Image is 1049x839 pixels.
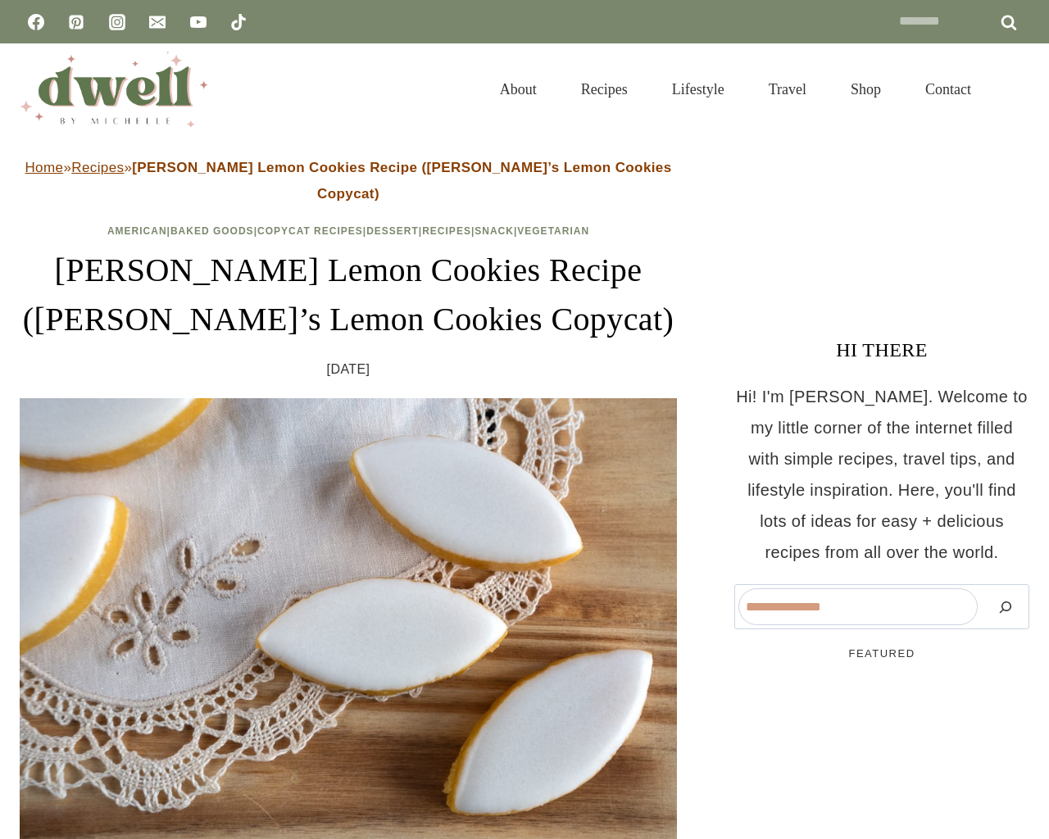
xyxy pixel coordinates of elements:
[20,52,208,127] img: DWELL by michelle
[20,246,677,344] h1: [PERSON_NAME] Lemon Cookies Recipe ([PERSON_NAME]’s Lemon Cookies Copycat)
[170,225,254,237] a: Baked Goods
[829,61,903,118] a: Shop
[903,61,993,118] a: Contact
[422,225,471,237] a: Recipes
[60,6,93,39] a: Pinterest
[20,6,52,39] a: Facebook
[747,61,829,118] a: Travel
[25,160,671,202] span: » »
[107,225,589,237] span: | | | | | |
[327,357,370,382] time: [DATE]
[734,381,1029,568] p: Hi! I'm [PERSON_NAME]. Welcome to my little corner of the internet filled with simple recipes, tr...
[257,225,363,237] a: Copycat Recipes
[222,6,255,39] a: TikTok
[1001,75,1029,103] button: View Search Form
[107,225,167,237] a: American
[101,6,134,39] a: Instagram
[517,225,589,237] a: Vegetarian
[650,61,747,118] a: Lifestyle
[25,160,63,175] a: Home
[734,335,1029,365] h3: HI THERE
[182,6,215,39] a: YouTube
[478,61,559,118] a: About
[986,588,1025,625] button: Search
[734,646,1029,662] h5: FEATURED
[71,160,124,175] a: Recipes
[475,225,514,237] a: Snack
[559,61,650,118] a: Recipes
[478,61,993,118] nav: Primary Navigation
[141,6,174,39] a: Email
[366,225,419,237] a: Dessert
[132,160,671,202] strong: [PERSON_NAME] Lemon Cookies Recipe ([PERSON_NAME]’s Lemon Cookies Copycat)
